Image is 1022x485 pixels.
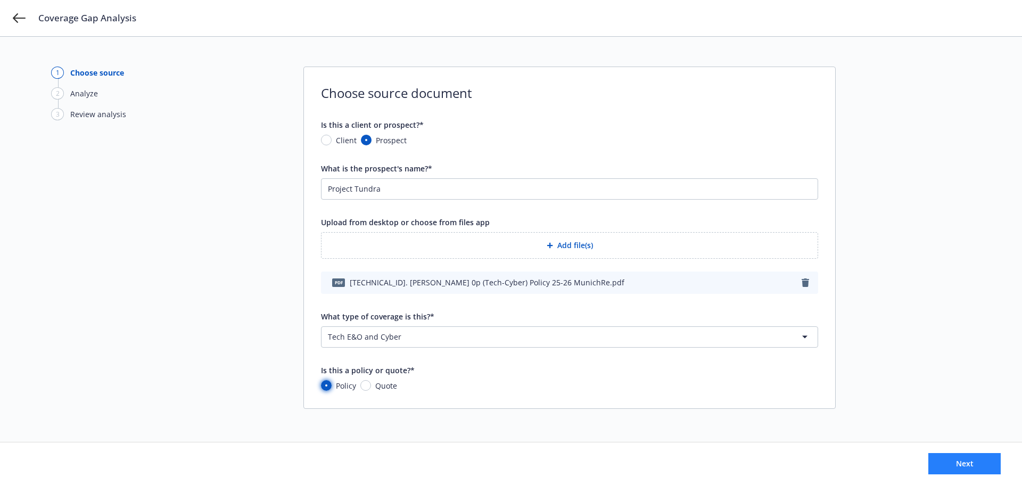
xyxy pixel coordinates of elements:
[51,108,64,120] div: 3
[928,453,1001,474] button: Next
[51,67,64,79] div: 1
[332,278,345,286] span: pdf
[321,135,332,145] input: Client
[38,12,136,24] span: Coverage Gap Analysis
[350,277,624,288] span: [TECHNICAL_ID]. [PERSON_NAME] 0p (Tech-Cyber) Policy 25-26 MunichRe.pdf
[70,109,126,120] div: Review analysis
[361,135,372,145] input: Prospect
[321,84,818,102] span: Choose source document
[51,87,64,100] div: 2
[336,380,356,391] span: Policy
[322,179,818,199] input: Enter name here
[321,217,490,227] span: Upload from desktop or choose from files app
[321,311,434,322] span: What type of coverage is this?*
[321,120,424,130] span: Is this a client or prospect?*
[321,380,332,391] input: Policy
[360,380,371,391] input: Quote
[956,458,974,468] span: Next
[336,135,357,146] span: Client
[321,163,432,174] span: What is the prospect's name?*
[70,67,124,78] div: Choose source
[321,232,818,259] button: Add file(s)
[376,135,407,146] span: Prospect
[375,380,397,391] span: Quote
[70,88,98,99] div: Analyze
[321,365,415,375] span: Is this a policy or quote?*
